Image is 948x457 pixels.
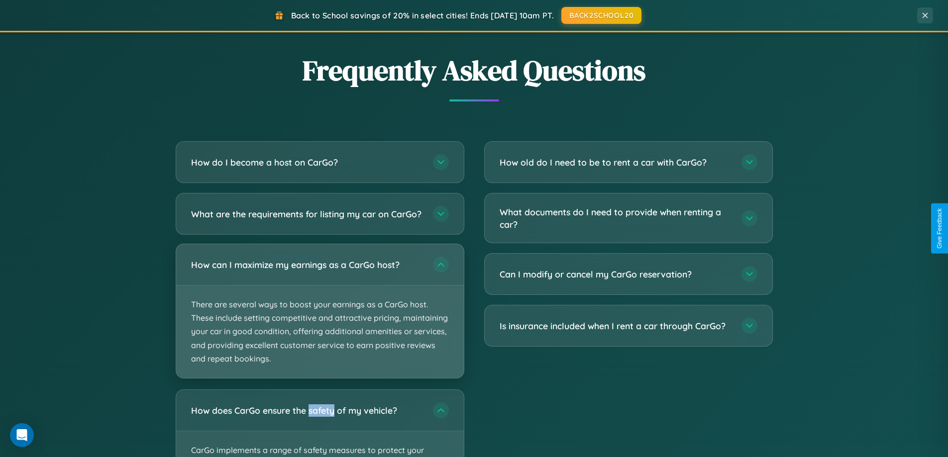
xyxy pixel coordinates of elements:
div: Open Intercom Messenger [10,423,34,447]
button: BACK2SCHOOL20 [561,7,641,24]
div: Give Feedback [936,208,943,249]
h3: Can I modify or cancel my CarGo reservation? [500,268,732,280]
h3: Is insurance included when I rent a car through CarGo? [500,320,732,332]
h3: How can I maximize my earnings as a CarGo host? [191,259,423,271]
p: There are several ways to boost your earnings as a CarGo host. These include setting competitive ... [176,285,464,378]
h3: What are the requirements for listing my car on CarGo? [191,208,423,220]
h3: How does CarGo ensure the safety of my vehicle? [191,404,423,417]
span: Back to School savings of 20% in select cities! Ends [DATE] 10am PT. [291,10,554,20]
h3: How old do I need to be to rent a car with CarGo? [500,156,732,169]
h2: Frequently Asked Questions [176,51,773,90]
h3: What documents do I need to provide when renting a car? [500,206,732,230]
h3: How do I become a host on CarGo? [191,156,423,169]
